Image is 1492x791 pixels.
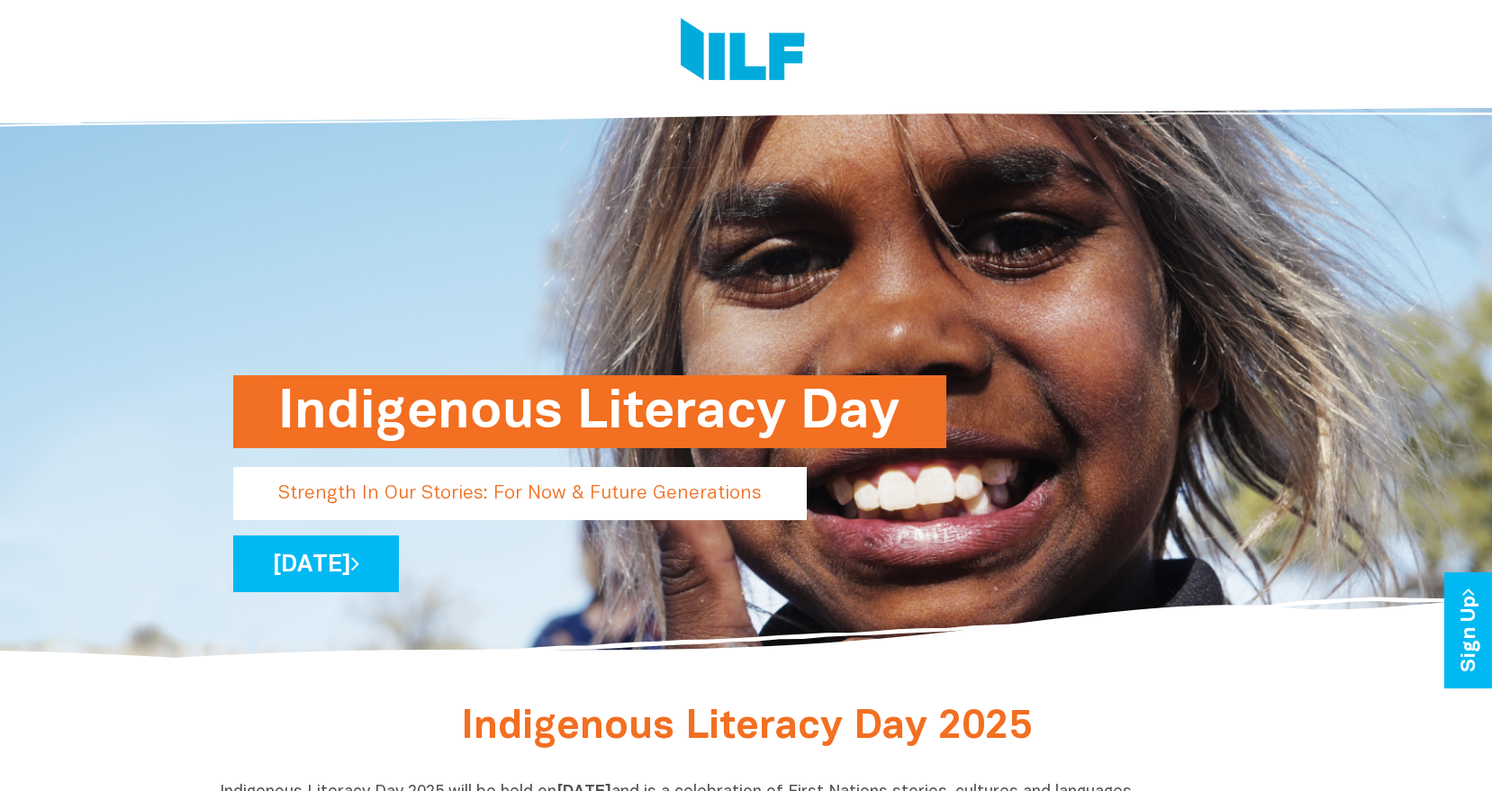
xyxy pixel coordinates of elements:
span: Indigenous Literacy Day 2025 [461,709,1032,746]
img: Logo [681,18,805,85]
h1: Indigenous Literacy Day [278,375,901,448]
a: [DATE] [233,535,399,592]
p: Strength In Our Stories: For Now & Future Generations [233,467,807,520]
